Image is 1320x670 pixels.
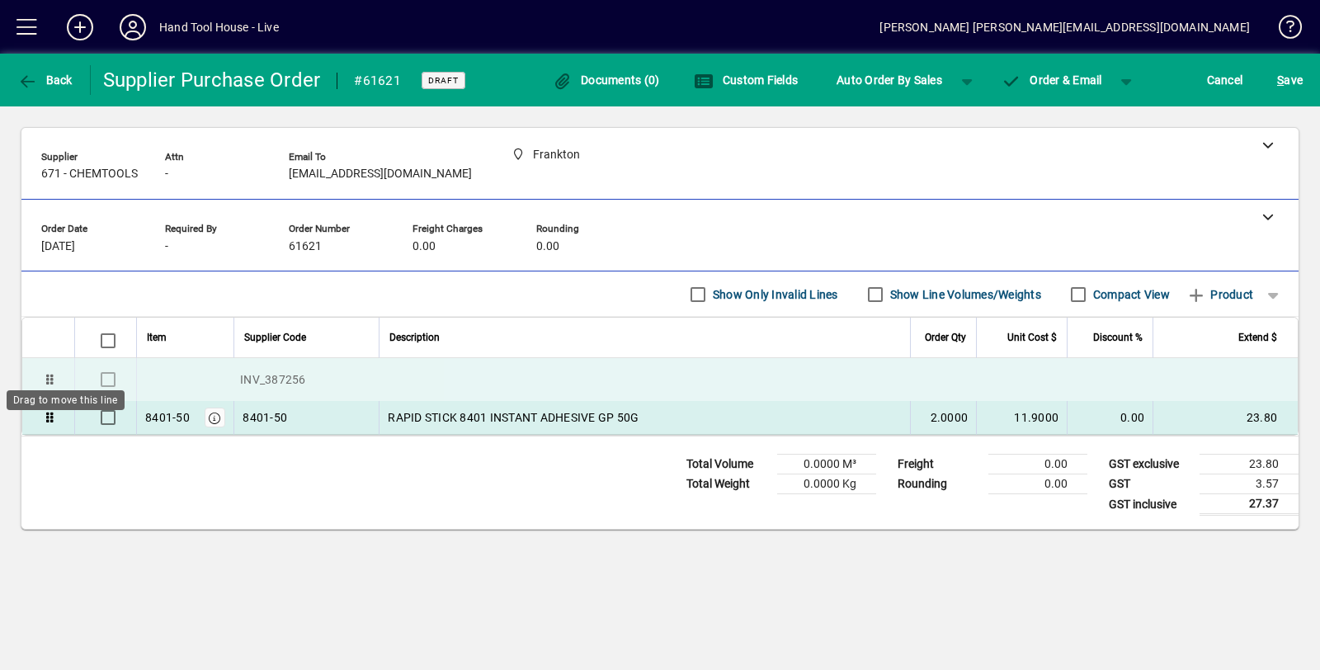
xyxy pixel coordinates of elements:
[1007,328,1057,347] span: Unit Cost $
[1277,73,1284,87] span: S
[1266,3,1299,57] a: Knowledge Base
[879,14,1250,40] div: [PERSON_NAME] [PERSON_NAME][EMAIL_ADDRESS][DOMAIN_NAME]
[1002,73,1102,87] span: Order & Email
[1153,401,1298,435] td: 23.80
[1101,474,1200,494] td: GST
[1203,65,1247,95] button: Cancel
[428,75,459,86] span: Draft
[910,401,976,435] td: 2.0000
[103,67,321,93] div: Supplier Purchase Order
[777,474,876,494] td: 0.0000 Kg
[678,474,777,494] td: Total Weight
[1093,328,1143,347] span: Discount %
[553,73,660,87] span: Documents (0)
[1101,455,1200,474] td: GST exclusive
[354,68,401,94] div: #61621
[694,73,798,87] span: Custom Fields
[244,328,306,347] span: Supplier Code
[289,167,472,181] span: [EMAIL_ADDRESS][DOMAIN_NAME]
[993,65,1110,95] button: Order & Email
[41,240,75,253] span: [DATE]
[159,14,279,40] div: Hand Tool House - Live
[777,455,876,474] td: 0.0000 M³
[549,65,664,95] button: Documents (0)
[147,328,167,347] span: Item
[678,455,777,474] td: Total Volume
[828,65,950,95] button: Auto Order By Sales
[1200,455,1299,474] td: 23.80
[17,73,73,87] span: Back
[106,12,159,42] button: Profile
[1178,280,1261,309] button: Product
[709,286,838,303] label: Show Only Invalid Lines
[887,286,1041,303] label: Show Line Volumes/Weights
[54,12,106,42] button: Add
[1273,65,1307,95] button: Save
[412,240,436,253] span: 0.00
[233,401,379,435] td: 8401-50
[889,455,988,474] td: Freight
[988,455,1087,474] td: 0.00
[1090,286,1170,303] label: Compact View
[976,401,1067,435] td: 11.9000
[145,409,190,426] div: 8401-50
[1200,474,1299,494] td: 3.57
[1277,67,1303,93] span: ave
[1186,281,1253,308] span: Product
[536,240,559,253] span: 0.00
[388,409,639,426] span: RAPID STICK 8401 INSTANT ADHESIVE GP 50G
[1207,67,1243,93] span: Cancel
[1067,401,1153,435] td: 0.00
[289,240,322,253] span: 61621
[165,167,168,181] span: -
[1238,328,1277,347] span: Extend $
[7,390,125,410] div: Drag to move this line
[889,474,988,494] td: Rounding
[837,67,942,93] span: Auto Order By Sales
[1101,494,1200,515] td: GST inclusive
[165,240,168,253] span: -
[389,328,440,347] span: Description
[925,328,966,347] span: Order Qty
[690,65,802,95] button: Custom Fields
[1200,494,1299,515] td: 27.37
[13,65,77,95] button: Back
[988,474,1087,494] td: 0.00
[41,167,138,181] span: 671 - CHEMTOOLS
